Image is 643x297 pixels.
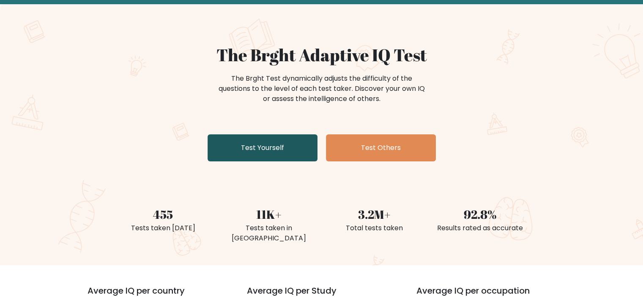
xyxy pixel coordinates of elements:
div: Total tests taken [327,223,422,233]
a: Test Others [326,134,436,161]
h1: The Brght Adaptive IQ Test [115,45,528,65]
div: 11K+ [221,205,317,223]
div: Tests taken [DATE] [115,223,211,233]
a: Test Yourself [208,134,317,161]
div: 455 [115,205,211,223]
div: Results rated as accurate [432,223,528,233]
div: 3.2M+ [327,205,422,223]
div: The Brght Test dynamically adjusts the difficulty of the questions to the level of each test take... [216,74,427,104]
div: 92.8% [432,205,528,223]
div: Tests taken in [GEOGRAPHIC_DATA] [221,223,317,243]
